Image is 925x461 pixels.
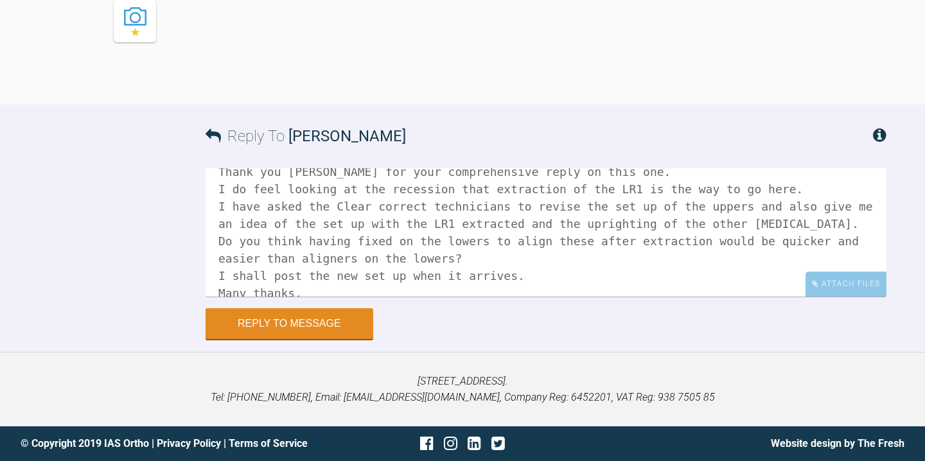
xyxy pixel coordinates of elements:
[806,272,886,297] div: Attach Files
[206,124,406,148] h3: Reply To
[206,308,373,339] button: Reply to Message
[771,437,904,449] a: Website design by The Fresh
[288,127,406,145] span: [PERSON_NAME]
[229,437,308,449] a: Terms of Service
[206,168,886,297] textarea: Thank you [PERSON_NAME] for your comprehensive reply on this one. I do feel looking at the recess...
[21,435,315,452] div: © Copyright 2019 IAS Ortho | |
[157,437,221,449] a: Privacy Policy
[21,373,904,406] p: [STREET_ADDRESS]. Tel: [PHONE_NUMBER], Email: [EMAIL_ADDRESS][DOMAIN_NAME], Company Reg: 6452201,...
